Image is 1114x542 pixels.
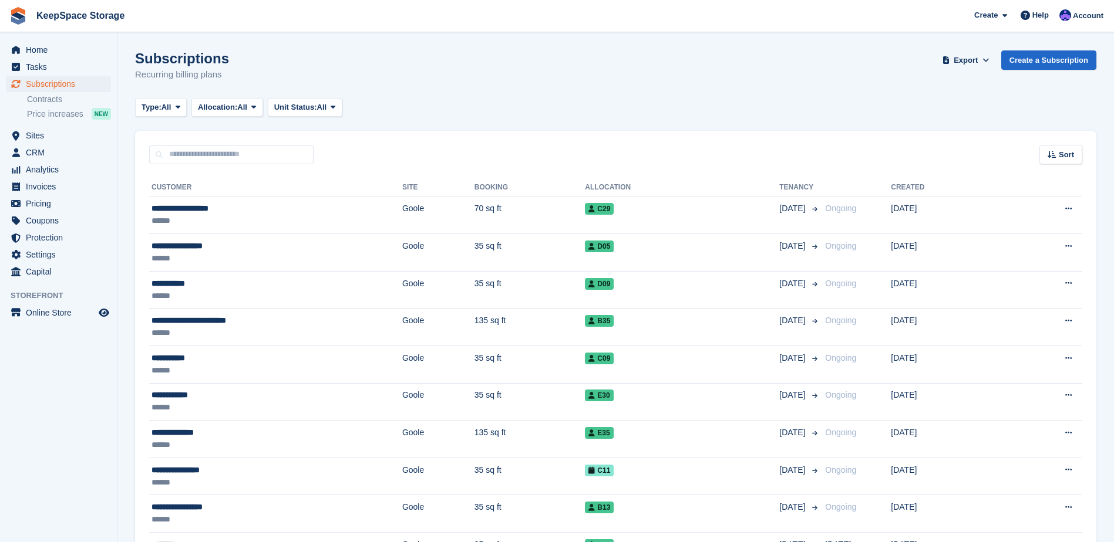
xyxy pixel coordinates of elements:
[891,458,1001,495] td: [DATE]
[6,127,111,144] a: menu
[891,178,1001,197] th: Created
[191,98,263,117] button: Allocation: All
[474,271,585,309] td: 35 sq ft
[891,421,1001,458] td: [DATE]
[825,353,856,363] span: Ongoing
[585,427,613,439] span: E35
[402,346,474,384] td: Goole
[474,495,585,533] td: 35 sq ft
[891,197,1001,234] td: [DATE]
[6,76,111,92] a: menu
[825,316,856,325] span: Ongoing
[26,263,96,280] span: Capital
[1059,149,1074,161] span: Sort
[26,127,96,144] span: Sites
[954,55,978,66] span: Export
[402,197,474,234] td: Goole
[11,290,117,302] span: Storefront
[6,178,111,195] a: menu
[27,109,83,120] span: Price increases
[779,277,807,290] span: [DATE]
[26,212,96,229] span: Coupons
[402,495,474,533] td: Goole
[825,428,856,437] span: Ongoing
[161,101,171,113] span: All
[268,98,342,117] button: Unit Status: All
[6,304,111,321] a: menu
[26,229,96,246] span: Protection
[26,304,96,321] span: Online Store
[891,271,1001,309] td: [DATE]
[779,240,807,252] span: [DATE]
[6,263,111,280] a: menu
[585,389,613,401] span: E30
[26,246,96,263] span: Settings
[585,353,614,364] span: C09
[474,346,585,384] td: 35 sq ft
[825,279,856,288] span: Ongoing
[779,202,807,215] span: [DATE]
[27,107,111,120] a: Price increases NEW
[891,346,1001,384] td: [DATE]
[825,241,856,250] span: Ongoing
[585,240,614,252] span: D05
[779,352,807,364] span: [DATE]
[402,383,474,421] td: Goole
[402,309,474,346] td: Goole
[198,101,237,113] span: Allocation:
[135,98,187,117] button: Type: All
[891,383,1001,421] td: [DATE]
[1073,10,1103,22] span: Account
[1059,9,1071,21] img: Chloe Clark
[779,389,807,401] span: [DATE]
[474,197,585,234] td: 70 sq ft
[974,9,998,21] span: Create
[474,421,585,458] td: 135 sq ft
[6,195,111,212] a: menu
[149,178,402,197] th: Customer
[779,314,807,327] span: [DATE]
[779,426,807,439] span: [DATE]
[1001,50,1096,70] a: Create a Subscription
[474,458,585,495] td: 35 sq ft
[402,458,474,495] td: Goole
[585,203,614,215] span: C29
[26,144,96,161] span: CRM
[6,42,111,58] a: menu
[92,108,111,120] div: NEW
[585,315,614,327] span: B35
[402,178,474,197] th: Site
[402,421,474,458] td: Goole
[825,502,856,511] span: Ongoing
[825,390,856,399] span: Ongoing
[1032,9,1049,21] span: Help
[26,76,96,92] span: Subscriptions
[779,501,807,513] span: [DATE]
[26,178,96,195] span: Invoices
[274,101,317,113] span: Unit Status:
[779,178,820,197] th: Tenancy
[6,161,111,178] a: menu
[474,383,585,421] td: 35 sq ft
[135,68,229,82] p: Recurring billing plans
[26,195,96,212] span: Pricing
[474,309,585,346] td: 135 sq ft
[891,495,1001,533] td: [DATE]
[27,94,111,105] a: Contracts
[6,59,111,75] a: menu
[402,271,474,309] td: Goole
[402,234,474,272] td: Goole
[237,101,247,113] span: All
[135,50,229,66] h1: Subscriptions
[6,246,111,263] a: menu
[26,59,96,75] span: Tasks
[825,204,856,213] span: Ongoing
[9,7,27,25] img: stora-icon-8386f47178a22dfd0bd8f6a31ec36ba5ce8667c1dd55bd0f319d3a0aa187defe.svg
[474,178,585,197] th: Booking
[142,101,161,113] span: Type:
[585,278,614,290] span: D09
[317,101,327,113] span: All
[6,212,111,229] a: menu
[6,144,111,161] a: menu
[32,6,129,25] a: KeepSpace Storage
